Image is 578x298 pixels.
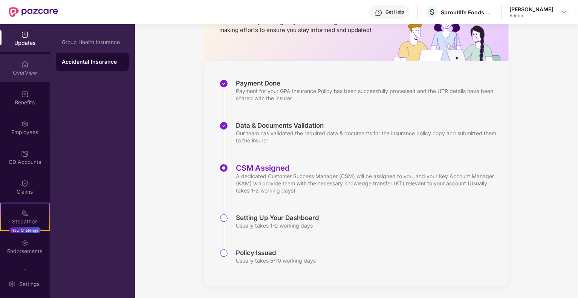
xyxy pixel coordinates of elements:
[21,269,29,277] img: svg+xml;base64,PHN2ZyBpZD0iTXlfT3JkZXJzIiBkYXRhLW5hbWU9Ik15IE9yZGVycyIgeG1sbnM9Imh0dHA6Ly93d3cudz...
[21,209,29,217] img: svg+xml;base64,PHN2ZyB4bWxucz0iaHR0cDovL3d3dy53My5vcmcvMjAwMC9zdmciIHdpZHRoPSIyMSIgaGVpZ2h0PSIyMC...
[509,13,553,19] div: Admin
[21,90,29,98] img: svg+xml;base64,PHN2ZyBpZD0iQmVuZWZpdHMiIHhtbG5zPSJodHRwOi8vd3d3LnczLm9yZy8yMDAwL3N2ZyIgd2lkdGg9Ij...
[219,249,228,258] img: svg+xml;base64,PHN2ZyBpZD0iU3RlcC1QZW5kaW5nLTMyeDMyIiB4bWxucz0iaHR0cDovL3d3dy53My5vcmcvMjAwMC9zdm...
[236,87,501,102] div: Payment for your GPA Insurance Policy has been successfully processed and the UTR details have be...
[441,9,494,16] div: Sproutlife Foods Private Limited
[430,8,434,17] span: S
[219,18,387,34] p: We are actively working on your onboarding with Pazcare and making efforts to ensure you stay inf...
[375,9,382,17] img: svg+xml;base64,PHN2ZyBpZD0iSGVscC0zMngzMiIgeG1sbnM9Imh0dHA6Ly93d3cudzMub3JnLzIwMDAvc3ZnIiB3aWR0aD...
[219,214,228,223] img: svg+xml;base64,PHN2ZyBpZD0iU3RlcC1QZW5kaW5nLTMyeDMyIiB4bWxucz0iaHR0cDovL3d3dy53My5vcmcvMjAwMC9zdm...
[509,6,553,13] div: [PERSON_NAME]
[62,58,123,66] div: Accidental Insurance
[236,249,316,257] div: Policy Issued
[21,61,29,68] img: svg+xml;base64,PHN2ZyBpZD0iSG9tZSIgeG1sbnM9Imh0dHA6Ly93d3cudzMub3JnLzIwMDAvc3ZnIiB3aWR0aD0iMjAiIG...
[236,130,501,144] div: Our team has validated the required data & documents for the insurance policy copy and submitted ...
[21,239,29,247] img: svg+xml;base64,PHN2ZyBpZD0iRW5kb3JzZW1lbnRzIiB4bWxucz0iaHR0cDovL3d3dy53My5vcmcvMjAwMC9zdmciIHdpZH...
[236,257,316,264] div: Usually takes 5-10 working days
[1,218,49,225] div: Stepathon
[21,180,29,187] img: svg+xml;base64,PHN2ZyBpZD0iQ2xhaW0iIHhtbG5zPSJodHRwOi8vd3d3LnczLm9yZy8yMDAwL3N2ZyIgd2lkdGg9IjIwIi...
[17,280,42,288] div: Settings
[21,31,29,38] img: svg+xml;base64,PHN2ZyBpZD0iVXBkYXRlZCIgeG1sbnM9Imh0dHA6Ly93d3cudzMub3JnLzIwMDAvc3ZnIiB3aWR0aD0iMj...
[219,121,228,130] img: svg+xml;base64,PHN2ZyBpZD0iU3RlcC1Eb25lLTMyeDMyIiB4bWxucz0iaHR0cDovL3d3dy53My5vcmcvMjAwMC9zdmciIH...
[9,227,41,233] div: New Challenge
[236,222,319,229] div: Usually takes 1-2 working days
[219,164,228,173] img: svg+xml;base64,PHN2ZyBpZD0iU3RlcC1BY3RpdmUtMzJ4MzIiIHhtbG5zPSJodHRwOi8vd3d3LnczLm9yZy8yMDAwL3N2Zy...
[236,121,501,130] div: Data & Documents Validation
[561,9,567,15] img: svg+xml;base64,PHN2ZyBpZD0iRHJvcGRvd24tMzJ4MzIiIHhtbG5zPSJodHRwOi8vd3d3LnczLm9yZy8yMDAwL3N2ZyIgd2...
[236,173,501,194] div: A dedicated Customer Success Manager (CSM) will be assigned to you, and your Key Account Manager ...
[236,164,501,173] div: CSM Assigned
[385,9,404,15] div: Get Help
[394,14,509,61] img: hrOnboarding
[62,39,123,45] div: Group Health Insurance
[219,79,228,88] img: svg+xml;base64,PHN2ZyBpZD0iU3RlcC1Eb25lLTMyeDMyIiB4bWxucz0iaHR0cDovL3d3dy53My5vcmcvMjAwMC9zdmciIH...
[21,120,29,128] img: svg+xml;base64,PHN2ZyBpZD0iRW1wbG95ZWVzIiB4bWxucz0iaHR0cDovL3d3dy53My5vcmcvMjAwMC9zdmciIHdpZHRoPS...
[236,79,501,87] div: Payment Done
[236,214,319,222] div: Setting Up Your Dashboard
[9,7,58,17] img: New Pazcare Logo
[21,150,29,157] img: svg+xml;base64,PHN2ZyBpZD0iQ0RfQWNjb3VudHMiIGRhdGEtbmFtZT0iQ0QgQWNjb3VudHMiIHhtbG5zPSJodHRwOi8vd3...
[8,280,15,288] img: svg+xml;base64,PHN2ZyBpZD0iU2V0dGluZy0yMHgyMCIgeG1sbnM9Imh0dHA6Ly93d3cudzMub3JnLzIwMDAvc3ZnIiB3aW...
